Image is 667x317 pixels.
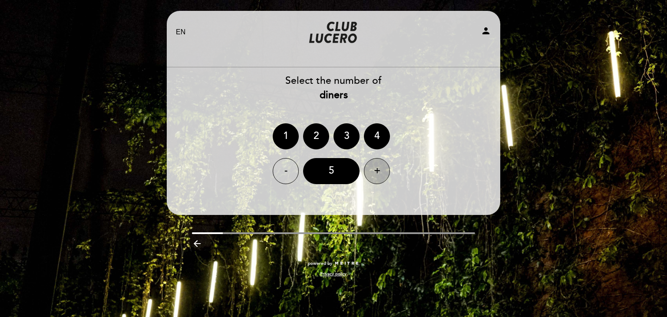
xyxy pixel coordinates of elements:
i: person [481,26,491,36]
div: 4 [364,123,390,149]
img: MEITRE [334,261,359,266]
div: Select the number of [166,74,501,102]
a: Privacy policy [320,271,347,277]
a: Club [PERSON_NAME] [279,20,388,44]
i: arrow_backward [192,238,202,249]
a: powered by [308,261,359,267]
span: powered by [308,261,332,267]
div: 5 [303,158,360,184]
div: - [273,158,299,184]
div: + [364,158,390,184]
button: person [481,26,491,39]
div: 1 [273,123,299,149]
b: diners [320,89,348,101]
div: 3 [333,123,360,149]
div: 2 [303,123,329,149]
